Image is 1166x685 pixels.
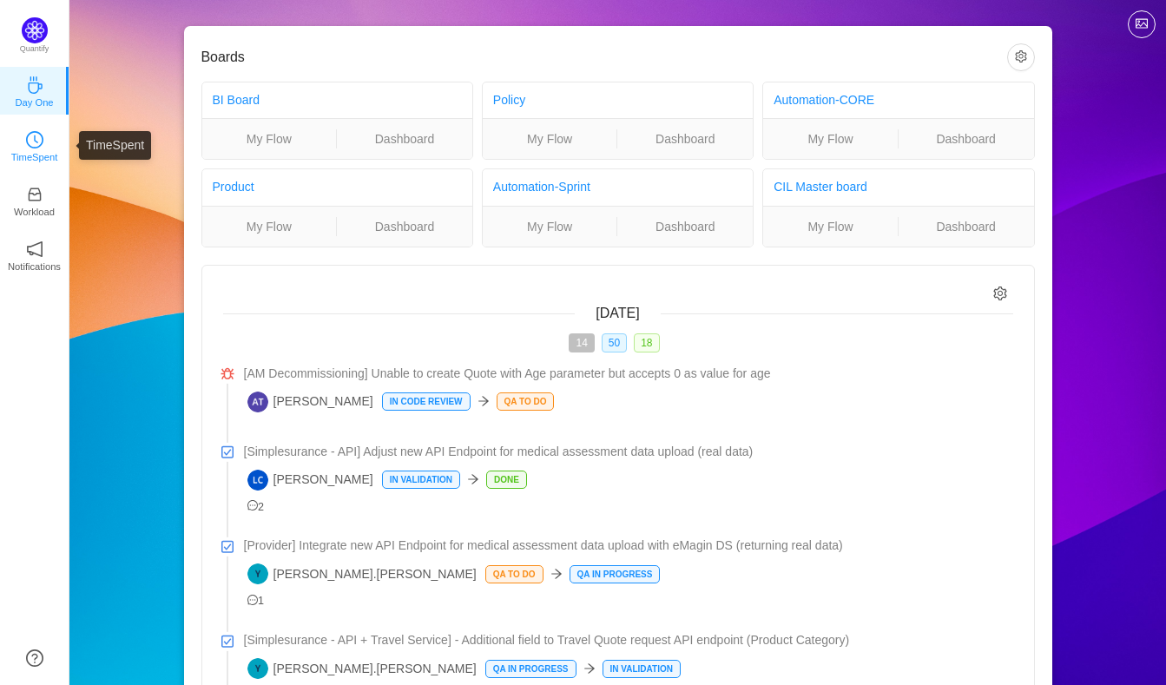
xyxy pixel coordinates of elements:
a: icon: notificationNotifications [26,246,43,263]
a: Dashboard [337,129,472,148]
span: [DATE] [596,306,639,320]
img: AT [247,392,268,412]
i: icon: inbox [26,186,43,203]
a: My Flow [763,217,898,236]
span: [AM Decommissioning] Unable to create Quote with Age parameter but accepts 0 as value for age [244,365,771,383]
a: Automation-CORE [774,93,874,107]
i: icon: arrow-right [550,568,563,580]
p: In Validation [383,471,459,488]
a: [AM Decommissioning] Unable to create Quote with Age parameter but accepts 0 as value for age [244,365,1013,383]
a: Product [213,180,254,194]
p: QA To Do [486,566,543,583]
i: icon: arrow-right [478,395,490,407]
img: Y [247,563,268,584]
a: Dashboard [337,217,472,236]
a: [Provider] Integrate new API Endpoint for medical assessment data upload with eMagin DS (returnin... [244,537,1013,555]
p: TimeSpent [11,149,58,165]
a: My Flow [763,129,898,148]
p: QA In Progress [570,566,660,583]
i: icon: clock-circle [26,131,43,148]
a: CIL Master board [774,180,867,194]
i: icon: setting [993,287,1008,301]
a: Dashboard [617,129,753,148]
p: Done [487,471,526,488]
a: icon: question-circle [26,649,43,667]
a: icon: clock-circleTimeSpent [26,136,43,154]
span: [Simplesurance - API] Adjust new API Endpoint for medical assessment data upload (real data) [244,443,754,461]
span: 14 [569,333,594,352]
i: icon: arrow-right [583,662,596,675]
a: icon: inboxWorkload [26,191,43,208]
a: Dashboard [899,129,1034,148]
a: Dashboard [617,217,753,236]
p: Notifications [8,259,61,274]
a: My Flow [202,217,337,236]
i: icon: coffee [26,76,43,94]
a: icon: coffeeDay One [26,82,43,99]
span: 1 [247,595,265,607]
h3: Boards [201,49,1007,66]
span: [PERSON_NAME].[PERSON_NAME] [247,658,477,679]
a: BI Board [213,93,260,107]
span: [Simplesurance - API + Travel Service] - Additional field to Travel Quote request API endpoint (P... [244,631,850,649]
a: Automation-Sprint [493,180,590,194]
span: 18 [634,333,659,352]
span: [PERSON_NAME] [247,470,373,491]
p: Workload [14,204,55,220]
p: In Validation [603,661,680,677]
a: Dashboard [899,217,1034,236]
a: My Flow [202,129,337,148]
i: icon: message [247,500,259,511]
img: LC [247,470,268,491]
p: Day One [15,95,53,110]
a: My Flow [483,217,617,236]
a: Policy [493,93,525,107]
span: 2 [247,501,265,513]
span: [PERSON_NAME].[PERSON_NAME] [247,563,477,584]
a: [Simplesurance - API + Travel Service] - Additional field to Travel Quote request API endpoint (P... [244,631,1013,649]
i: icon: message [247,595,259,606]
a: My Flow [483,129,617,148]
img: Quantify [22,17,48,43]
p: In Code Review [383,393,470,410]
p: QA To Do [497,393,554,410]
img: Y [247,658,268,679]
span: [PERSON_NAME] [247,392,373,412]
button: icon: picture [1128,10,1156,38]
i: icon: arrow-right [467,473,479,485]
i: icon: notification [26,240,43,258]
button: icon: setting [1007,43,1035,71]
p: QA In Progress [486,661,576,677]
a: [Simplesurance - API] Adjust new API Endpoint for medical assessment data upload (real data) [244,443,1013,461]
p: Quantify [20,43,49,56]
span: 50 [602,333,627,352]
span: [Provider] Integrate new API Endpoint for medical assessment data upload with eMagin DS (returnin... [244,537,843,555]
